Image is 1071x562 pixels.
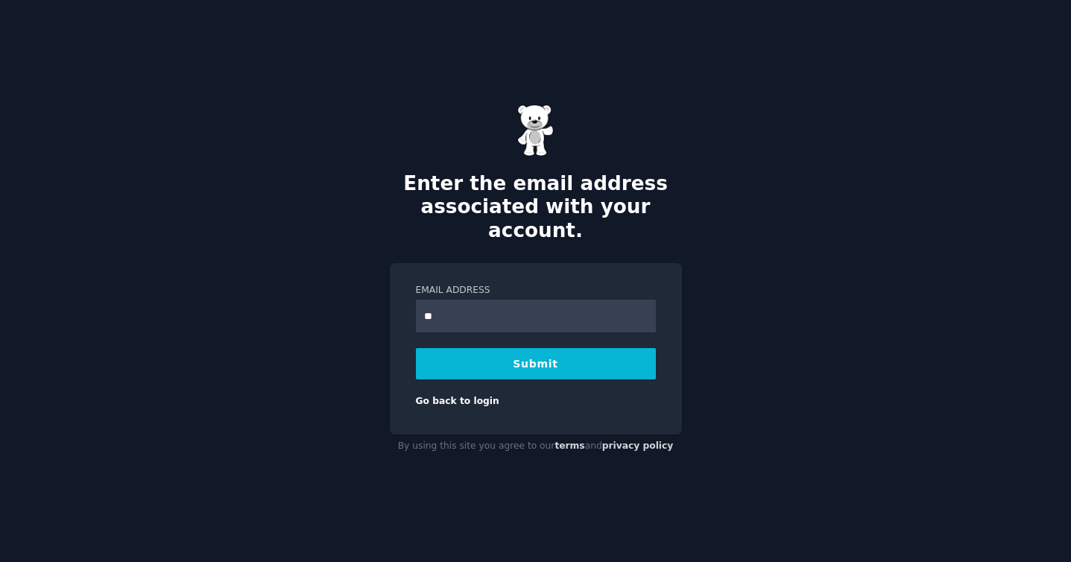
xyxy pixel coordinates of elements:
[416,396,499,406] a: Go back to login
[390,435,682,458] div: By using this site you agree to our and
[416,284,656,297] label: Email Address
[517,104,555,157] img: Gummy Bear
[555,441,584,451] a: terms
[602,441,674,451] a: privacy policy
[416,348,656,379] button: Submit
[390,172,682,243] h2: Enter the email address associated with your account.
